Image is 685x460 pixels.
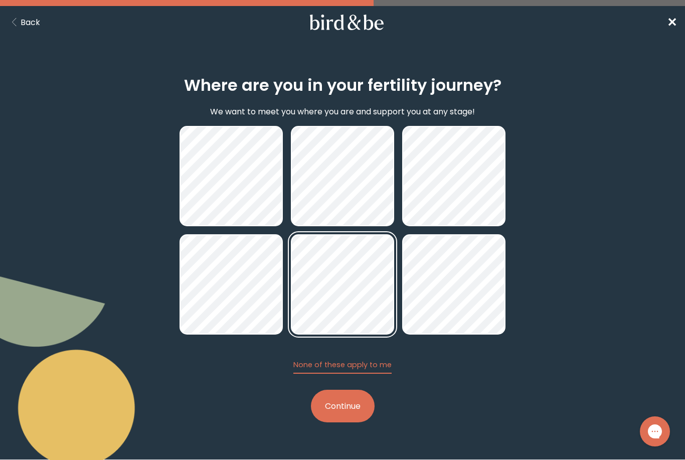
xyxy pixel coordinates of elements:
iframe: Gorgias live chat messenger [635,413,675,450]
button: None of these apply to me [293,360,392,374]
button: Continue [311,390,375,422]
p: We want to meet you where you are and support you at any stage! [210,105,475,118]
h2: Where are you in your fertility journey? [184,73,501,97]
a: ✕ [667,14,677,31]
button: Back Button [8,16,40,29]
